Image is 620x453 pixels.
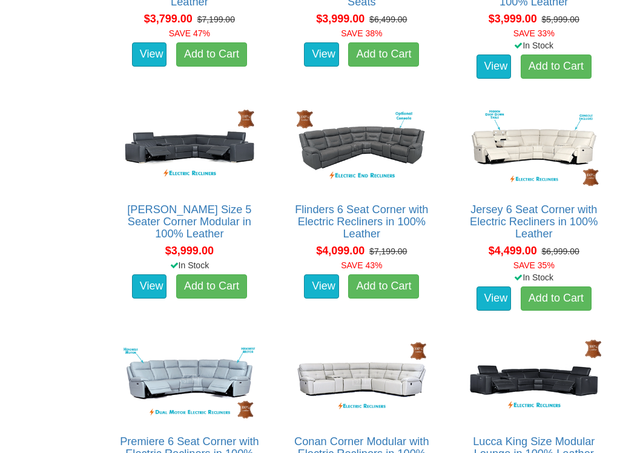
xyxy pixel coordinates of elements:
div: In Stock [455,271,613,283]
span: $3,799.00 [144,13,193,25]
a: View [132,274,167,299]
font: SAVE 35% [513,260,555,270]
a: Add to Cart [521,55,592,79]
span: $3,999.00 [489,13,537,25]
span: $4,499.00 [489,245,537,257]
a: Jersey 6 Seat Corner with Electric Recliners in 100% Leather [470,203,598,240]
img: Jersey 6 Seat Corner with Electric Recliners in 100% Leather [464,105,604,191]
del: $6,999.00 [542,246,579,256]
del: $7,199.00 [369,246,407,256]
a: Add to Cart [348,274,419,299]
a: View [477,286,512,311]
span: $3,999.00 [165,245,214,257]
font: SAVE 38% [341,28,382,38]
font: SAVE 47% [169,28,210,38]
div: In Stock [110,259,269,271]
font: SAVE 43% [341,260,382,270]
font: SAVE 33% [513,28,555,38]
a: View [304,42,339,67]
a: View [477,55,512,79]
img: Premiere 6 Seat Corner with Electric Recliners in 100% Leather [119,337,260,423]
a: Add to Cart [176,42,247,67]
a: Add to Cart [348,42,419,67]
del: $7,199.00 [197,15,235,24]
img: Flinders 6 Seat Corner with Electric Recliners in 100% Leather [291,105,432,191]
img: Conan Corner Modular with Electric Recliners in 100% Leather [291,337,432,423]
a: [PERSON_NAME] Size 5 Seater Corner Modular in 100% Leather [127,203,251,240]
img: Lucca King Size Modular Lounge in 100% Leather [464,337,604,423]
span: $3,999.00 [316,13,364,25]
div: In Stock [455,39,613,51]
a: Add to Cart [176,274,247,299]
a: View [132,42,167,67]
img: Valencia King Size 5 Seater Corner Modular in 100% Leather [119,105,260,191]
a: Add to Cart [521,286,592,311]
a: Flinders 6 Seat Corner with Electric Recliners in 100% Leather [295,203,428,240]
span: $4,099.00 [316,245,364,257]
del: $6,499.00 [369,15,407,24]
a: View [304,274,339,299]
del: $5,999.00 [542,15,579,24]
